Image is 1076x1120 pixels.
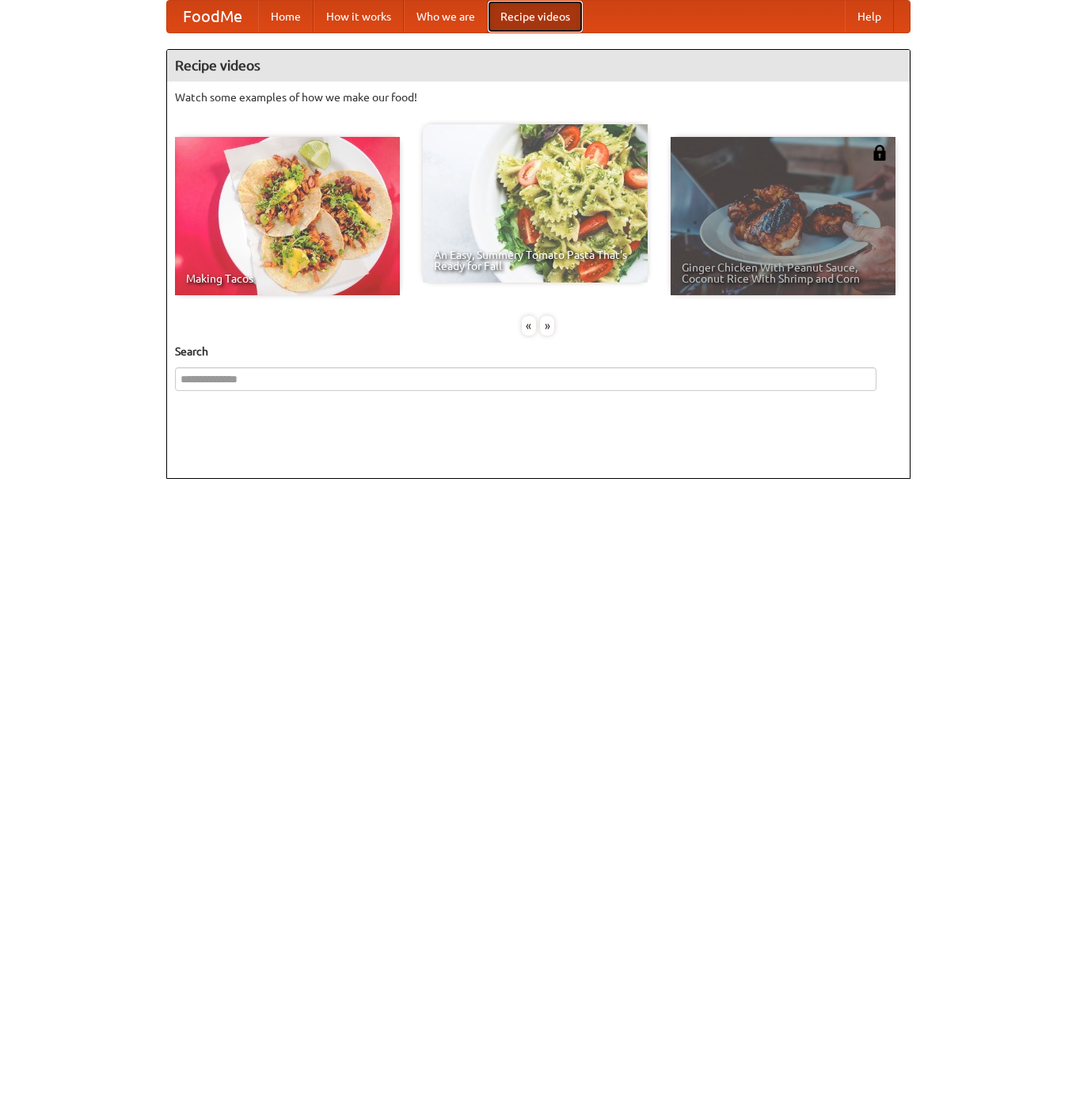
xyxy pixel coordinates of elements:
a: Recipe videos [488,1,583,32]
div: » [540,316,554,336]
span: Making Tacos [186,273,389,284]
span: An Easy, Summery Tomato Pasta That's Ready for Fall [434,249,637,271]
a: Making Tacos [175,137,400,295]
a: Home [258,1,314,32]
a: How it works [314,1,404,32]
img: 483408.png [872,145,888,161]
h4: Recipe videos [167,50,910,82]
a: FoodMe [167,1,258,32]
div: « [522,316,536,336]
a: Help [845,1,894,32]
a: An Easy, Summery Tomato Pasta That's Ready for Fall [423,124,648,283]
h5: Search [175,344,902,359]
p: Watch some examples of how we make our food! [175,89,902,105]
a: Who we are [404,1,488,32]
